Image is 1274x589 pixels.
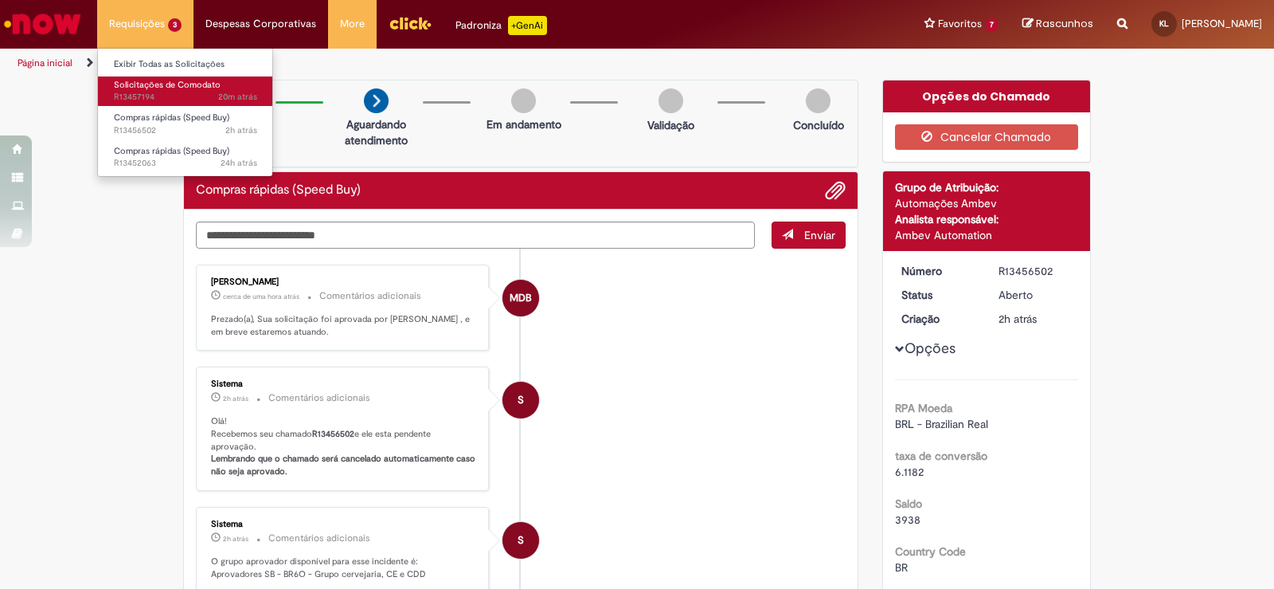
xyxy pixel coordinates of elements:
[211,453,478,477] b: Lembrando que o chamado será cancelado automaticamente caso não seja aprovado.
[772,222,846,249] button: Enviar
[114,112,229,124] span: Compras rápidas (Speed Buy)
[998,312,1037,326] time: 28/08/2025 10:07:30
[895,227,1079,243] div: Ambev Automation
[895,512,920,527] span: 3938
[985,18,998,32] span: 7
[225,124,257,136] time: 28/08/2025 10:07:32
[502,382,539,418] div: System
[211,313,476,338] p: Prezado(a), Sua solicitação foi aprovada por [PERSON_NAME] , e em breve estaremos atuando.
[221,157,257,169] span: 24h atrás
[223,394,248,403] time: 28/08/2025 10:07:43
[223,534,248,544] time: 28/08/2025 10:07:39
[895,211,1079,227] div: Analista responsável:
[889,287,987,303] dt: Status
[998,311,1073,327] div: 28/08/2025 10:07:30
[223,394,248,403] span: 2h atrás
[825,180,846,201] button: Adicionar anexos
[114,79,221,91] span: Solicitações de Comodato
[508,16,547,35] p: +GenAi
[895,401,952,415] b: RPA Moeda
[268,391,370,405] small: Comentários adicionais
[225,124,257,136] span: 2h atrás
[998,263,1073,279] div: R13456502
[502,522,539,559] div: System
[211,379,476,389] div: Sistema
[806,88,830,113] img: img-circle-grey.png
[98,109,273,139] a: Aberto R13456502 : Compras rápidas (Speed Buy)
[211,277,476,287] div: [PERSON_NAME]
[502,280,539,316] div: Matheus De Barros Giampaoli
[223,534,248,544] span: 2h atrás
[211,556,476,580] p: O grupo aprovador disponível para esse incidente é: Aprovadores SB - BR6O - Grupo cervejaria, CE ...
[455,16,547,35] div: Padroniza
[221,157,257,169] time: 27/08/2025 11:54:09
[793,117,844,133] p: Concluído
[205,16,316,32] span: Despesas Corporativas
[218,91,257,103] span: 20m atrás
[895,417,988,431] span: BRL - Brazilian Real
[518,381,524,419] span: S
[98,56,273,73] a: Exibir Todas as Solicitações
[938,16,982,32] span: Favoritos
[658,88,683,113] img: img-circle-grey.png
[895,449,987,463] b: taxa de conversão
[114,145,229,157] span: Compras rápidas (Speed Buy)
[109,16,165,32] span: Requisições
[889,311,987,327] dt: Criação
[364,88,389,113] img: arrow-next.png
[114,124,257,137] span: R13456502
[168,18,182,32] span: 3
[895,195,1079,211] div: Automações Ambev
[895,179,1079,195] div: Grupo de Atribuição:
[340,16,365,32] span: More
[18,57,72,69] a: Página inicial
[895,497,922,511] b: Saldo
[196,183,361,198] h2: Compras rápidas (Speed Buy) Histórico de tíquete
[1182,17,1262,30] span: [PERSON_NAME]
[895,544,966,559] b: Country Code
[268,532,370,545] small: Comentários adicionais
[223,292,299,301] span: cerca de uma hora atrás
[511,88,536,113] img: img-circle-grey.png
[389,11,432,35] img: click_logo_yellow_360x200.png
[487,116,561,132] p: Em andamento
[218,91,257,103] time: 28/08/2025 11:29:41
[211,415,476,478] p: Olá! Recebemos seu chamado e ele esta pendente aprovação.
[2,8,84,40] img: ServiceNow
[895,465,924,479] span: 6.1182
[1036,16,1093,31] span: Rascunhos
[804,228,835,242] span: Enviar
[998,312,1037,326] span: 2h atrás
[895,124,1079,150] button: Cancelar Chamado
[998,287,1073,303] div: Aberto
[114,91,257,104] span: R13457194
[211,520,476,529] div: Sistema
[895,560,908,575] span: BR
[319,289,421,303] small: Comentários adicionais
[12,49,838,78] ul: Trilhas de página
[647,117,694,133] p: Validação
[883,80,1091,112] div: Opções do Chamado
[223,292,299,301] time: 28/08/2025 10:32:28
[338,116,415,148] p: Aguardando atendimento
[1022,17,1093,32] a: Rascunhos
[196,222,755,249] textarea: Digite sua mensagem aqui...
[98,77,273,106] a: Aberto R13457194 : Solicitações de Comodato
[518,521,524,560] span: S
[98,143,273,172] a: Aberto R13452063 : Compras rápidas (Speed Buy)
[889,263,987,279] dt: Número
[312,428,354,440] b: R13456502
[114,157,257,170] span: R13452063
[510,279,532,317] span: MDB
[97,48,273,177] ul: Requisições
[1159,18,1169,29] span: KL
